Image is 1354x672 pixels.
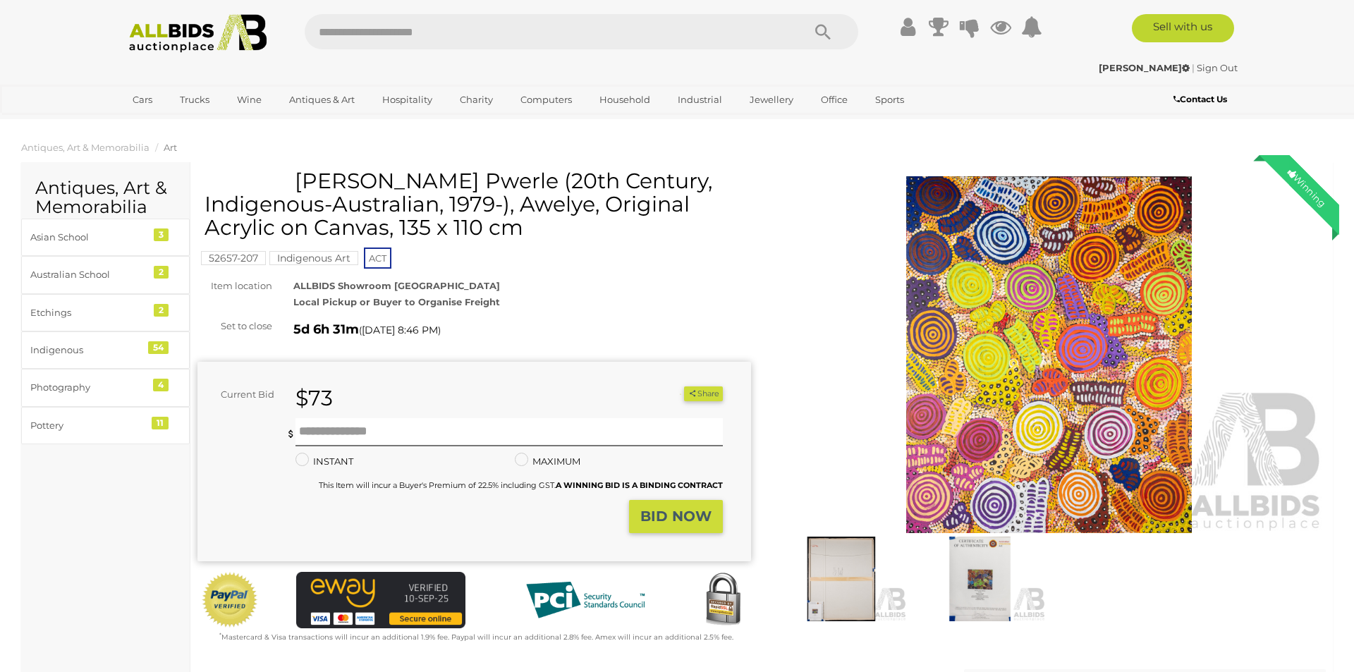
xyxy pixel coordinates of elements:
[511,88,581,111] a: Computers
[205,169,748,239] h1: [PERSON_NAME] Pwerle (20th Century, Indigenous-Australian, 1979-), Awelye, Original Acrylic on Ca...
[669,88,731,111] a: Industrial
[1173,92,1231,107] a: Contact Us
[123,88,161,111] a: Cars
[373,88,441,111] a: Hospitality
[201,252,266,264] a: 52657-207
[364,248,391,269] span: ACT
[30,229,147,245] div: Asian School
[1099,62,1192,73] a: [PERSON_NAME]
[556,480,723,490] b: A WINNING BID IS A BINDING CONTRACT
[451,88,502,111] a: Charity
[21,331,190,369] a: Indigenous 54
[187,318,283,334] div: Set to close
[187,278,283,294] div: Item location
[219,633,733,642] small: Mastercard & Visa transactions will incur an additional 1.9% fee. Paypal will incur an additional...
[269,251,358,265] mark: Indigenous Art
[319,480,723,490] small: This Item will incur a Buyer's Premium of 22.5% including GST.
[152,417,169,429] div: 11
[515,572,656,628] img: PCI DSS compliant
[30,342,147,358] div: Indigenous
[280,88,364,111] a: Antiques & Art
[590,88,659,111] a: Household
[164,142,177,153] a: Art
[153,379,169,391] div: 4
[295,385,333,411] strong: $73
[296,572,465,628] img: eWAY Payment Gateway
[293,280,500,291] strong: ALLBIDS Showroom [GEOGRAPHIC_DATA]
[640,508,712,525] strong: BID NOW
[30,305,147,321] div: Etchings
[154,266,169,279] div: 2
[1173,94,1227,104] b: Contact Us
[154,228,169,241] div: 3
[21,219,190,256] a: Asian School 3
[866,88,913,111] a: Sports
[1099,62,1190,73] strong: [PERSON_NAME]
[788,14,858,49] button: Search
[35,178,176,217] h2: Antiques, Art & Memorabilia
[30,417,147,434] div: Pottery
[776,537,907,621] img: Dulcie Long Pwerle (20th Century, Indigenous-Australian, 1979-), Awelye, Original Acrylic on Canv...
[295,453,353,470] label: INSTANT
[362,324,438,336] span: [DATE] 8:46 PM
[30,379,147,396] div: Photography
[228,88,271,111] a: Wine
[201,572,259,628] img: Official PayPal Seal
[1192,62,1195,73] span: |
[21,407,190,444] a: Pottery 11
[269,252,358,264] a: Indigenous Art
[629,500,723,533] button: BID NOW
[695,572,751,628] img: Secured by Rapid SSL
[515,453,580,470] label: MAXIMUM
[740,88,803,111] a: Jewellery
[1274,155,1339,220] div: Winning
[1197,62,1238,73] a: Sign Out
[21,369,190,406] a: Photography 4
[772,176,1326,533] img: Dulcie Long Pwerle (20th Century, Indigenous-Australian, 1979-), Awelye, Original Acrylic on Canv...
[123,111,242,135] a: [GEOGRAPHIC_DATA]
[148,341,169,354] div: 54
[197,386,285,403] div: Current Bid
[21,256,190,293] a: Australian School 2
[668,387,682,401] li: Unwatch this item
[812,88,857,111] a: Office
[30,267,147,283] div: Australian School
[914,537,1045,621] img: Dulcie Long Pwerle (20th Century, Indigenous-Australian, 1979-), Awelye, Original Acrylic on Canv...
[21,294,190,331] a: Etchings 2
[1132,14,1234,42] a: Sell with us
[171,88,219,111] a: Trucks
[293,322,359,337] strong: 5d 6h 31m
[359,324,441,336] span: ( )
[121,14,274,53] img: Allbids.com.au
[154,304,169,317] div: 2
[293,296,500,307] strong: Local Pickup or Buyer to Organise Freight
[21,142,150,153] a: Antiques, Art & Memorabilia
[684,386,723,401] button: Share
[201,251,266,265] mark: 52657-207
